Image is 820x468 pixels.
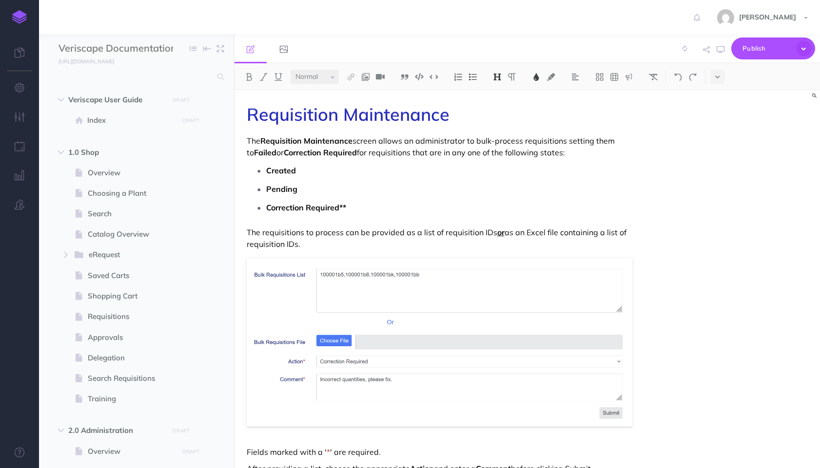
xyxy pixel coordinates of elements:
[88,167,176,179] span: Overview
[415,73,424,80] img: Code block button
[88,446,176,457] span: Overview
[469,73,477,81] img: Unordered list button
[247,226,632,250] p: The requisitions to process can be provided as a list of requisition IDs as an Excel file contain...
[274,73,283,81] img: Underline button
[88,270,176,281] span: Saved Carts
[547,73,555,81] img: Text background color button
[88,311,176,322] span: Requisitions
[39,56,124,66] a: [URL][DOMAIN_NAME]
[173,428,190,434] small: DRAFT
[59,58,114,65] small: [URL][DOMAIN_NAME]
[12,10,27,24] img: logo-mark.svg
[259,73,268,81] img: Italic button
[266,184,297,194] strong: Pending
[649,73,658,81] img: Clear styles button
[59,68,212,86] input: Search
[88,228,176,240] span: Catalog Overview
[734,13,801,21] span: [PERSON_NAME]
[493,73,502,81] img: Headings dropdown button
[571,73,580,81] img: Alignment dropdown menu button
[169,425,194,436] button: DRAFT
[266,203,346,212] strong: Correction Required**
[610,73,619,81] img: Create table button
[245,73,254,81] img: Bold button
[89,249,161,262] span: eRequest
[247,135,632,158] p: The screen allows an administrator to bulk-process requisitions setting them to or for requisitio...
[88,187,176,199] span: Choosing a Plant
[625,73,633,81] img: Callout dropdown menu button
[178,115,203,126] button: DRAFT
[68,425,163,436] span: 2.0 Administration
[674,73,683,81] img: Undo
[430,73,438,80] img: Inline code button
[88,290,176,302] span: Shopping Cart
[169,94,194,106] button: DRAFT
[376,73,385,81] img: Add video button
[247,259,632,427] img: 1dnVxTyOz3VuoXq87gc3.png
[88,393,176,405] span: Training
[182,449,199,455] small: DRAFT
[454,73,463,81] img: Ordered list button
[260,136,352,146] strong: Requisition Maintenance
[247,103,449,125] span: Requisition Maintenance
[178,446,203,457] button: DRAFT
[88,332,176,343] span: Approvals
[88,352,176,364] span: Delegation
[284,148,357,157] strong: Correction Required
[68,147,163,158] span: 1.0 Shop
[717,9,734,26] img: 743f3ee6f9f80ed2ad13fd650e81ed88.jpg
[68,94,163,106] span: Veriscape User Guide
[347,73,355,81] img: Link button
[361,73,370,81] img: Add image button
[182,117,199,124] small: DRAFT
[88,208,176,220] span: Search
[87,114,176,126] span: Index
[497,227,505,237] u: or
[400,73,409,81] img: Blockquote button
[742,41,791,56] span: Publish
[254,148,276,157] strong: Failed
[532,73,541,81] img: Text color button
[247,446,632,458] p: Fields marked with a ' ' are required.
[173,97,190,103] small: DRAFT
[731,37,815,59] button: Publish
[508,73,516,81] img: Paragraph button
[688,73,697,81] img: Redo
[59,41,173,56] input: Documentation Name
[88,373,176,384] span: Search Requisitions
[266,166,296,175] strong: Created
